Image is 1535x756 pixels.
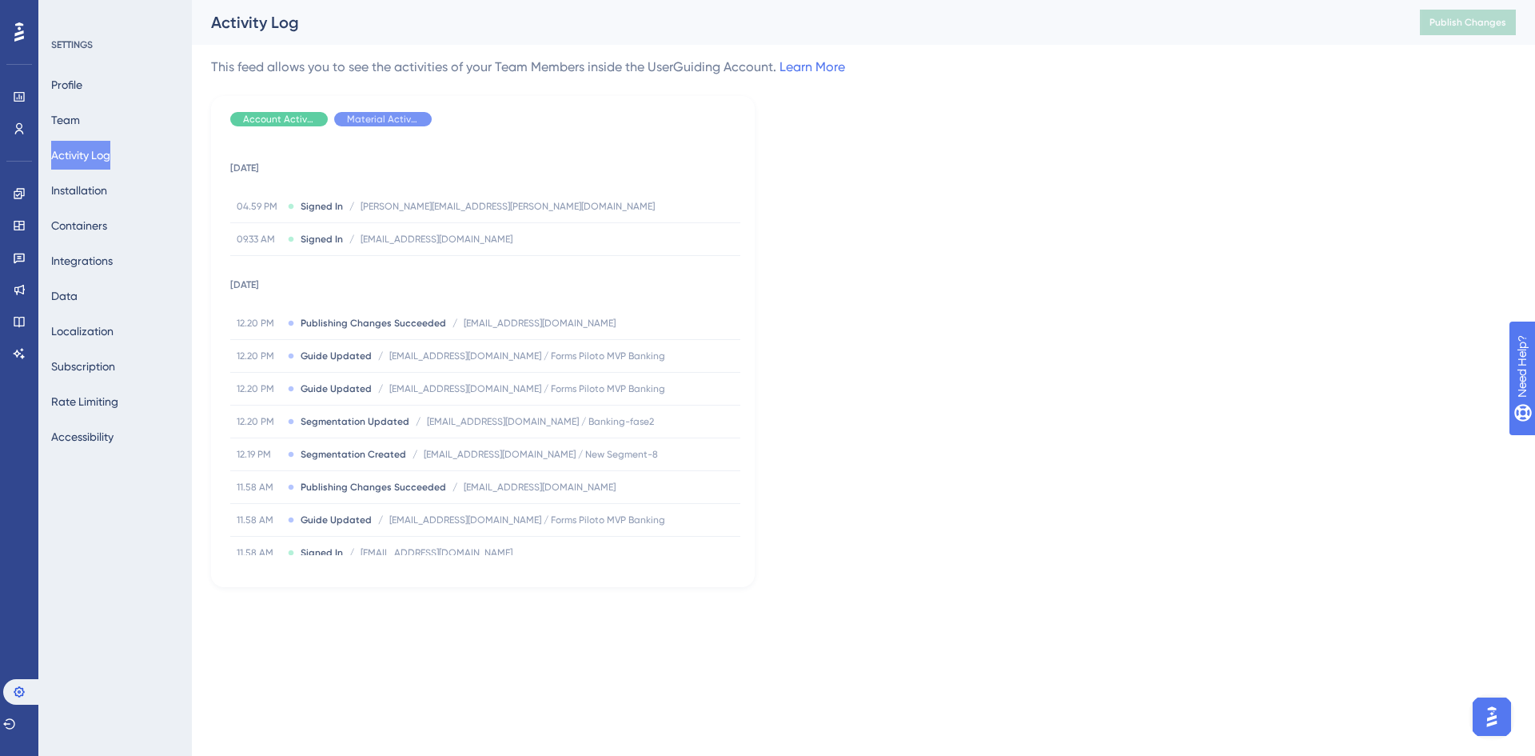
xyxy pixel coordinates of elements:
span: / [378,350,383,362]
span: 12.19 PM [237,448,281,461]
span: / [378,514,383,526]
span: / [349,546,354,559]
span: [EMAIL_ADDRESS][DOMAIN_NAME] / Forms Piloto MVP Banking [389,514,665,526]
button: Data [51,282,78,310]
span: 12.20 PM [237,317,281,330]
span: Material Activity [347,113,419,126]
span: Guide Updated [301,350,372,362]
span: 04.59 PM [237,200,281,213]
div: SETTINGS [51,38,181,51]
span: Need Help? [38,4,100,23]
button: Team [51,106,80,134]
span: Segmentation Created [301,448,406,461]
span: / [349,233,354,246]
button: Containers [51,211,107,240]
span: 11.58 AM [237,481,281,494]
span: / [413,448,417,461]
span: / [349,200,354,213]
button: Activity Log [51,141,110,170]
span: [EMAIL_ADDRESS][DOMAIN_NAME] [361,546,512,559]
span: 12.20 PM [237,382,281,395]
span: 11.58 AM [237,546,281,559]
span: / [453,317,457,330]
button: Integrations [51,246,113,275]
span: 12.20 PM [237,350,281,362]
span: Signed In [301,200,343,213]
span: / [453,481,457,494]
td: [DATE] [230,256,740,307]
span: / [416,415,421,428]
span: Publishing Changes Succeeded [301,481,446,494]
div: This feed allows you to see the activities of your Team Members inside the UserGuiding Account. [211,58,845,77]
span: [EMAIL_ADDRESS][DOMAIN_NAME] [464,481,616,494]
button: Accessibility [51,422,114,451]
span: Signed In [301,233,343,246]
button: Localization [51,317,114,346]
span: Guide Updated [301,382,372,395]
span: Guide Updated [301,514,372,526]
span: [EMAIL_ADDRESS][DOMAIN_NAME] [361,233,512,246]
button: Subscription [51,352,115,381]
span: Account Activity [243,113,315,126]
span: 11.58 AM [237,514,281,526]
div: Activity Log [211,11,1380,34]
button: Profile [51,70,82,99]
span: [PERSON_NAME][EMAIL_ADDRESS][PERSON_NAME][DOMAIN_NAME] [361,200,655,213]
iframe: UserGuiding AI Assistant Launcher [1468,693,1516,741]
span: Signed In [301,546,343,559]
button: Installation [51,176,107,205]
span: Publishing Changes Succeeded [301,317,446,330]
button: Publish Changes [1420,10,1516,35]
span: [EMAIL_ADDRESS][DOMAIN_NAME] / New Segment-8 [424,448,658,461]
button: Rate Limiting [51,387,118,416]
span: Publish Changes [1429,16,1506,29]
span: [EMAIL_ADDRESS][DOMAIN_NAME] / Forms Piloto MVP Banking [389,382,665,395]
span: 12.20 PM [237,415,281,428]
span: Segmentation Updated [301,415,409,428]
span: [EMAIL_ADDRESS][DOMAIN_NAME] / Forms Piloto MVP Banking [389,350,665,362]
span: [EMAIL_ADDRESS][DOMAIN_NAME] [464,317,616,330]
td: [DATE] [230,139,740,190]
span: 09.33 AM [237,233,281,246]
span: / [378,382,383,395]
a: Learn More [779,59,845,74]
span: [EMAIL_ADDRESS][DOMAIN_NAME] / Banking-fase2 [427,415,654,428]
